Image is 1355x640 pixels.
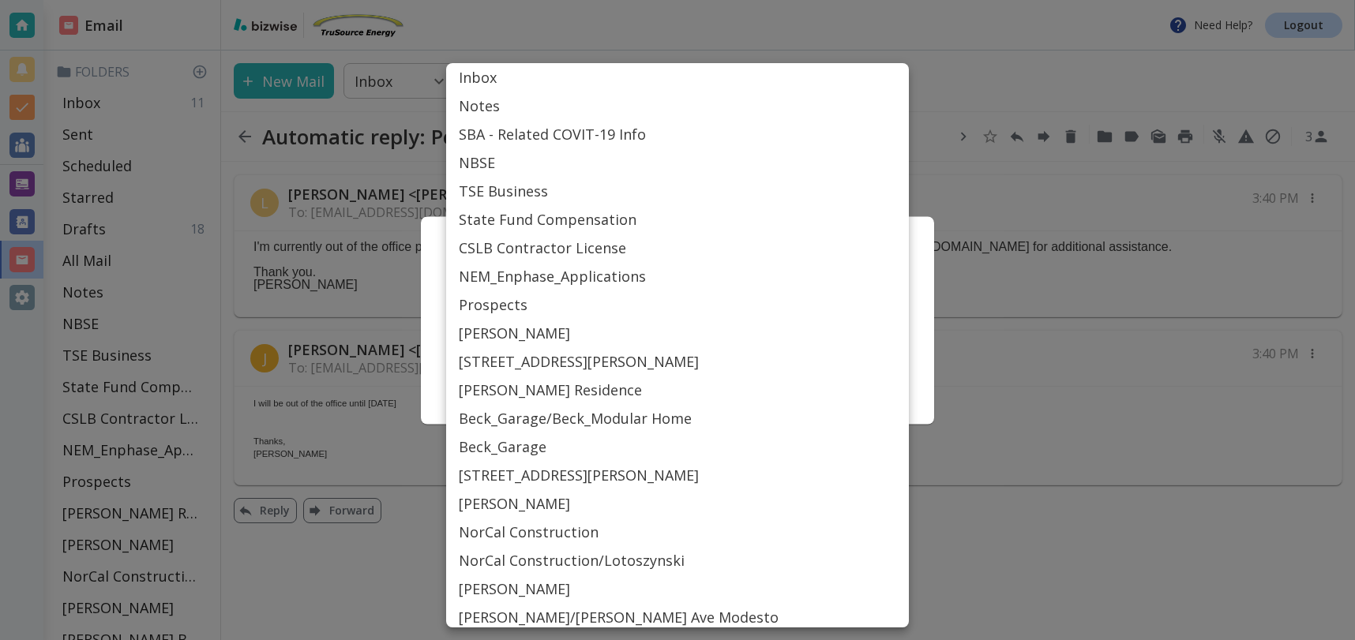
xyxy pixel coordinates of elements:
[446,120,909,148] li: SBA - Related COVIT-19 Info
[446,148,909,177] li: NBSE
[446,603,909,631] li: [PERSON_NAME]/[PERSON_NAME] Ave Modesto
[446,376,909,404] li: [PERSON_NAME] Residence
[446,461,909,489] li: [STREET_ADDRESS][PERSON_NAME]
[446,234,909,262] li: CSLB Contractor License
[446,205,909,234] li: State Fund Compensation
[446,262,909,290] li: NEM_Enphase_Applications
[446,404,909,432] li: Beck_Garage/Beck_Modular Home
[446,546,909,575] li: NorCal Construction/Lotoszynski
[446,63,909,92] li: Inbox
[446,347,909,376] li: [STREET_ADDRESS][PERSON_NAME]
[446,518,909,546] li: NorCal Construction
[446,319,909,347] li: [PERSON_NAME]
[446,489,909,518] li: [PERSON_NAME]
[446,92,909,120] li: Notes
[446,290,909,319] li: Prospects
[446,575,909,603] li: [PERSON_NAME]
[446,432,909,461] li: Beck_Garage
[446,177,909,205] li: TSE Business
